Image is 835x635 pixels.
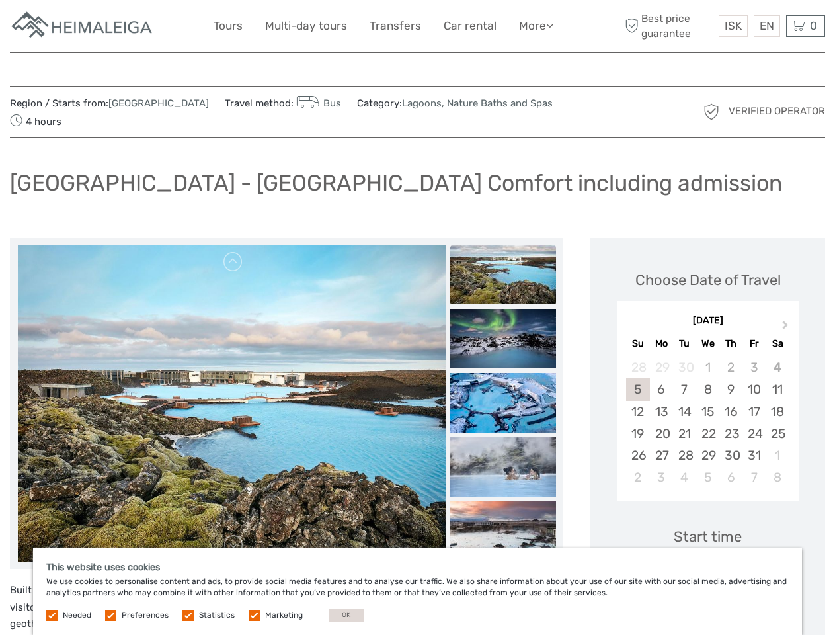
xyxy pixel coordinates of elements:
div: EN [754,15,780,37]
div: Start time [674,527,742,547]
div: Mo [650,335,673,353]
div: Choose Monday, October 13th, 2025 [650,401,673,423]
div: Choose Wednesday, November 5th, 2025 [696,466,719,488]
span: Region / Starts from: [10,97,209,110]
img: 8f3a4c9496bb44c88263dc683d0f09e7_slider_thumbnail.jpg [450,309,556,368]
div: Choose Wednesday, October 8th, 2025 [696,378,719,400]
div: Choose Friday, October 24th, 2025 [742,423,766,444]
div: month 2025-10 [621,357,794,488]
button: Next Month [776,317,797,339]
div: Choose Tuesday, October 28th, 2025 [673,444,696,466]
div: Choose Thursday, October 30th, 2025 [719,444,742,466]
div: Choose Tuesday, October 14th, 2025 [673,401,696,423]
a: Multi-day tours [265,17,347,36]
div: Choose Date of Travel [635,270,781,290]
a: Tours [214,17,243,36]
div: Choose Monday, October 20th, 2025 [650,423,673,444]
div: Choose Monday, October 27th, 2025 [650,444,673,466]
div: Not available Saturday, October 4th, 2025 [766,357,789,378]
div: Not available Monday, September 29th, 2025 [650,357,673,378]
div: Sa [766,335,789,353]
a: Car rental [444,17,497,36]
a: More [519,17,553,36]
div: Fr [742,335,766,353]
label: Needed [63,610,91,621]
img: Apartments in Reykjavik [10,10,155,42]
label: Preferences [122,610,169,621]
span: 0 [808,19,819,32]
img: 2cccc4df058b418a9bba147793b642dc_slider_thumbnail.jpg [450,373,556,433]
span: ISK [725,19,742,32]
div: Choose Thursday, October 9th, 2025 [719,378,742,400]
img: a430c1daa0b3402bb94dd209b2d45b28_main_slider.jpg [18,245,446,562]
div: Choose Friday, October 10th, 2025 [742,378,766,400]
img: a430c1daa0b3402bb94dd209b2d45b28_slider_thumbnail.jpg [450,245,556,304]
div: Choose Monday, November 3rd, 2025 [650,466,673,488]
div: Choose Thursday, November 6th, 2025 [719,466,742,488]
span: Verified Operator [729,105,825,118]
div: Choose Wednesday, October 29th, 2025 [696,444,719,466]
div: Not available Friday, October 3rd, 2025 [742,357,766,378]
div: Choose Tuesday, October 21st, 2025 [673,423,696,444]
div: [DATE] [617,314,799,328]
img: 5268672f5bf74d54bd9f54b6ca50f4cc_slider_thumbnail.jpg [450,501,556,561]
div: Th [719,335,742,353]
div: Su [626,335,649,353]
div: Choose Wednesday, October 15th, 2025 [696,401,719,423]
div: Not available Sunday, September 28th, 2025 [626,357,649,378]
div: Choose Sunday, October 19th, 2025 [626,423,649,444]
div: Tu [673,335,696,353]
div: Choose Saturday, October 25th, 2025 [766,423,789,444]
h5: This website uses cookies [46,562,789,573]
div: Choose Wednesday, October 22nd, 2025 [696,423,719,444]
div: Choose Tuesday, October 7th, 2025 [673,378,696,400]
div: Choose Thursday, October 16th, 2025 [719,401,742,423]
div: Not available Tuesday, September 30th, 2025 [673,357,696,378]
a: Transfers [370,17,421,36]
img: verified_operator_grey_128.png [701,101,722,122]
div: Choose Sunday, October 26th, 2025 [626,444,649,466]
div: Choose Sunday, October 12th, 2025 [626,401,649,423]
a: Lagoons, Nature Baths and Spas [402,97,553,109]
span: Best price guarantee [621,11,715,40]
div: Choose Monday, October 6th, 2025 [650,378,673,400]
h1: [GEOGRAPHIC_DATA] - [GEOGRAPHIC_DATA] Comfort including admission [10,169,782,196]
div: Choose Friday, November 7th, 2025 [742,466,766,488]
span: Travel method: [225,93,341,112]
a: [GEOGRAPHIC_DATA] [108,97,209,109]
button: OK [329,609,364,622]
label: Marketing [265,610,303,621]
div: Choose Friday, October 31st, 2025 [742,444,766,466]
div: Choose Friday, October 17th, 2025 [742,401,766,423]
div: Choose Sunday, October 5th, 2025 [626,378,649,400]
div: Choose Thursday, October 23rd, 2025 [719,423,742,444]
label: Statistics [199,610,235,621]
a: Bus [294,97,341,109]
div: Choose Tuesday, November 4th, 2025 [673,466,696,488]
img: 350d7cdcc37a4fa3b208df63b9c0201d_slider_thumbnail.jpg [450,437,556,497]
div: We [696,335,719,353]
div: Choose Saturday, October 11th, 2025 [766,378,789,400]
div: Choose Sunday, November 2nd, 2025 [626,466,649,488]
div: Not available Wednesday, October 1st, 2025 [696,357,719,378]
span: 4 hours [10,112,61,130]
div: Choose Saturday, November 1st, 2025 [766,444,789,466]
div: Choose Saturday, November 8th, 2025 [766,466,789,488]
div: We use cookies to personalise content and ads, to provide social media features and to analyse ou... [33,548,802,635]
div: Choose Saturday, October 18th, 2025 [766,401,789,423]
span: Category: [357,97,553,110]
div: Not available Thursday, October 2nd, 2025 [719,357,742,378]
